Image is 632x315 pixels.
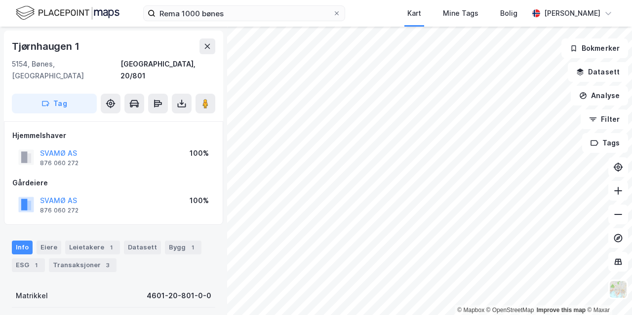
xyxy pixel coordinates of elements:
[583,268,632,315] div: Kontrollprogram for chat
[190,195,209,207] div: 100%
[568,62,628,82] button: Datasett
[165,241,201,254] div: Bygg
[103,260,113,270] div: 3
[500,7,517,19] div: Bolig
[37,241,61,254] div: Eiere
[124,241,161,254] div: Datasett
[407,7,421,19] div: Kart
[40,207,79,214] div: 876 060 272
[561,38,628,58] button: Bokmerker
[147,290,211,302] div: 4601-20-801-0-0
[12,130,215,141] div: Hjemmelshaver
[582,133,628,153] button: Tags
[49,258,117,272] div: Transaksjoner
[190,147,209,159] div: 100%
[65,241,120,254] div: Leietakere
[583,268,632,315] iframe: Chat Widget
[571,86,628,105] button: Analyse
[537,307,586,314] a: Improve this map
[581,109,628,129] button: Filter
[486,307,534,314] a: OpenStreetMap
[12,258,45,272] div: ESG
[40,159,79,167] div: 876 060 272
[188,243,197,252] div: 1
[12,58,120,82] div: 5154, Bønes, [GEOGRAPHIC_DATA]
[156,6,333,21] input: Søk på adresse, matrikkel, gårdeiere, leietakere eller personer
[12,241,33,254] div: Info
[16,4,119,22] img: logo.f888ab2527a4732fd821a326f86c7f29.svg
[31,260,41,270] div: 1
[544,7,600,19] div: [PERSON_NAME]
[12,94,97,113] button: Tag
[457,307,484,314] a: Mapbox
[12,177,215,189] div: Gårdeiere
[12,38,81,54] div: Tjørnhaugen 1
[443,7,478,19] div: Mine Tags
[16,290,48,302] div: Matrikkel
[120,58,215,82] div: [GEOGRAPHIC_DATA], 20/801
[106,243,116,252] div: 1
